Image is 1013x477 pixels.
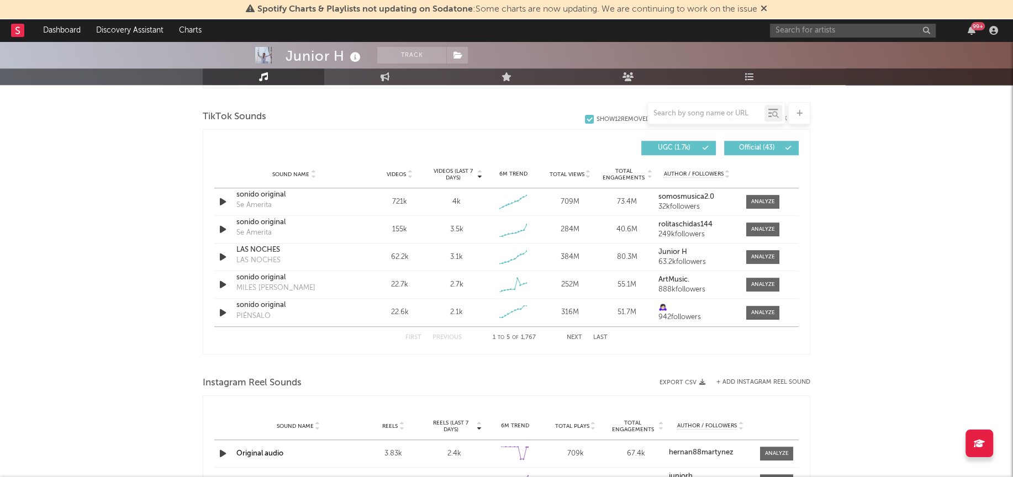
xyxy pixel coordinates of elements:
[648,145,699,151] span: UGC ( 1.7k )
[602,252,653,263] div: 80.3M
[545,224,596,235] div: 284M
[374,307,425,318] div: 22.6k
[545,279,596,290] div: 252M
[593,335,608,341] button: Last
[716,379,810,385] button: + Add Instagram Reel Sound
[450,307,463,318] div: 2.1k
[257,5,757,14] span: : Some charts are now updating. We are continuing to work on the issue
[658,258,735,266] div: 63.2k followers
[286,47,363,65] div: Junior H
[550,171,584,178] span: Total Views
[545,197,596,208] div: 709M
[669,449,734,456] strong: hernan88martynez
[641,141,716,155] button: UGC(1.7k)
[488,170,539,178] div: 6M Trend
[663,171,723,178] span: Author / Followers
[236,227,272,239] div: Se Amerita
[548,448,603,459] div: 709k
[602,197,653,208] div: 73.4M
[487,422,542,430] div: 6M Trend
[35,19,88,41] a: Dashboard
[602,224,653,235] div: 40.6M
[236,217,352,228] a: sonido original
[658,248,735,256] a: Junior H
[669,449,752,457] a: hernan88martynez
[658,221,735,229] a: rolitaschidas144
[545,252,596,263] div: 384M
[236,189,352,200] a: sonido original
[387,171,406,178] span: Videos
[366,448,421,459] div: 3.83k
[658,276,689,283] strong: ArtMusic.
[450,252,463,263] div: 3.1k
[658,304,735,311] a: 🙇🏻‍♀️
[498,335,504,340] span: to
[405,335,421,341] button: First
[236,300,352,311] a: sonido original
[705,379,810,385] div: + Add Instagram Reel Sound
[968,26,975,35] button: 99+
[374,197,425,208] div: 721k
[658,248,687,256] strong: Junior H
[236,255,281,266] div: LAS NOCHES
[658,203,735,211] div: 32k followers
[236,450,283,457] a: Original audio
[658,231,735,239] div: 249k followers
[431,168,476,181] span: Videos (last 7 days)
[677,422,737,430] span: Author / Followers
[374,252,425,263] div: 62.2k
[567,335,582,341] button: Next
[609,420,657,433] span: Total Engagements
[426,420,475,433] span: Reels (last 7 days)
[236,272,352,283] a: sonido original
[512,335,519,340] span: of
[658,314,735,321] div: 942 followers
[374,279,425,290] div: 22.7k
[602,168,646,181] span: Total Engagements
[545,307,596,318] div: 316M
[659,379,705,386] button: Export CSV
[236,311,271,322] div: PIÉNSALO
[609,448,664,459] div: 67.4k
[602,279,653,290] div: 55.1M
[88,19,171,41] a: Discovery Assistant
[277,423,314,430] span: Sound Name
[257,5,473,14] span: Spotify Charts & Playlists not updating on Sodatone
[377,47,446,63] button: Track
[658,193,735,201] a: somosmusica2.0
[731,145,782,151] span: Official ( 43 )
[236,283,315,294] div: MILES [PERSON_NAME]
[761,5,767,14] span: Dismiss
[452,197,461,208] div: 4k
[171,19,209,41] a: Charts
[724,141,799,155] button: Official(43)
[602,307,653,318] div: 51.7M
[450,224,463,235] div: 3.5k
[236,245,352,256] a: LAS NOCHES
[971,22,985,30] div: 99 +
[374,224,425,235] div: 155k
[555,423,589,430] span: Total Plays
[658,286,735,294] div: 888k followers
[236,200,272,211] div: Se Amerita
[658,304,667,311] strong: 🙇🏻‍♀️
[658,276,735,284] a: ArtMusic.
[658,221,713,228] strong: rolitaschidas144
[484,331,545,344] div: 1 5 1,767
[432,335,462,341] button: Previous
[203,377,302,390] span: Instagram Reel Sounds
[272,171,309,178] span: Sound Name
[426,448,482,459] div: 2.4k
[450,279,463,290] div: 2.7k
[382,423,398,430] span: Reels
[770,24,936,38] input: Search for artists
[658,193,714,200] strong: somosmusica2.0
[648,109,764,118] input: Search by song name or URL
